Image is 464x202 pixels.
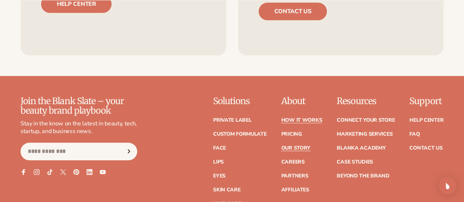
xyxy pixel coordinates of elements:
a: Contact Us [409,146,442,151]
a: Partners [281,173,308,179]
a: FAQ [409,132,420,137]
a: Skin Care [213,187,240,192]
a: Face [213,146,226,151]
a: Case Studies [337,159,373,165]
a: Lips [213,159,224,165]
p: About [281,96,322,106]
a: Blanka Academy [337,146,386,151]
a: Eyes [213,173,226,179]
a: Beyond the brand [337,173,390,179]
a: Affiliates [281,187,309,192]
a: Contact us [259,3,327,20]
a: Our Story [281,146,310,151]
p: Solutions [213,96,267,106]
p: Support [409,96,443,106]
a: Private label [213,118,251,123]
a: How It Works [281,118,322,123]
div: Open Intercom Messenger [439,177,456,195]
button: Subscribe [121,143,137,160]
a: Help Center [409,118,443,123]
p: Stay in the know on the latest in beauty, tech, startup, and business news. [21,120,137,135]
p: Resources [337,96,395,106]
a: Pricing [281,132,302,137]
a: Custom formulate [213,132,267,137]
a: Connect your store [337,118,395,123]
p: Join the Blank Slate – your beauty brand playbook [21,96,137,116]
a: Careers [281,159,304,165]
a: Marketing services [337,132,392,137]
